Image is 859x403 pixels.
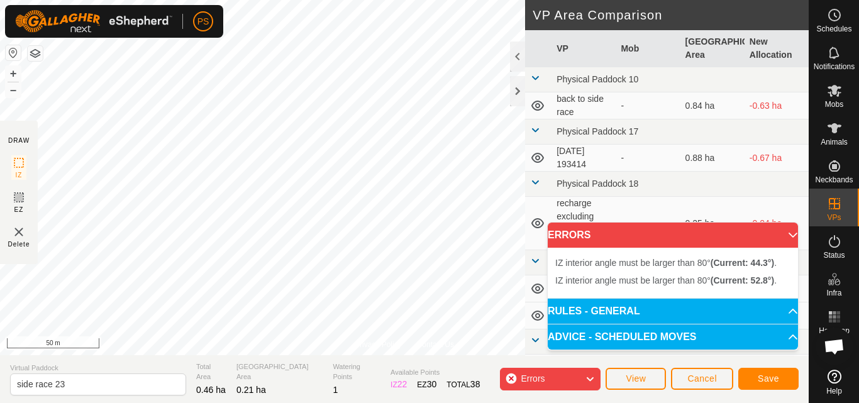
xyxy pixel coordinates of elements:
th: Mob [616,30,680,67]
td: -0.67 ha [745,145,809,172]
td: 0.88 ha [680,145,745,172]
span: Total Area [196,362,226,382]
button: View [606,368,666,390]
td: 0.25 ha [680,197,745,250]
div: - [621,217,675,230]
button: + [6,66,21,81]
span: Save [758,373,779,384]
div: EZ [417,378,436,391]
span: [GEOGRAPHIC_DATA] Area [236,362,323,382]
th: [GEOGRAPHIC_DATA] Area [680,30,745,67]
span: Errors [521,373,545,384]
span: 30 [427,379,437,389]
td: 0.84 ha [680,92,745,119]
span: IZ interior angle must be larger than 80° . [555,275,777,285]
div: Open chat [816,328,853,365]
span: Schedules [816,25,851,33]
button: – [6,82,21,97]
span: VPs [827,214,841,221]
span: Infra [826,289,841,297]
span: 22 [397,379,407,389]
td: -0.32 ha [745,355,809,380]
span: ERRORS [548,230,590,240]
div: - [621,152,675,165]
button: Cancel [671,368,733,390]
span: 0.46 ha [196,385,226,395]
span: 0.21 ha [236,385,266,395]
span: Physical Paddock 17 [557,126,638,136]
span: Delete [8,240,30,249]
p-accordion-content: ERRORS [548,248,798,298]
div: IZ [391,378,407,391]
span: Mobs [825,101,843,108]
span: IZ [16,170,23,180]
span: Status [823,251,845,259]
div: DRAW [8,136,30,145]
td: -0.04 ha [745,197,809,250]
span: ADVICE - SCHEDULED MOVES [548,332,696,342]
span: Animals [821,138,848,146]
span: Physical Paddock 18 [557,179,638,189]
th: VP [551,30,616,67]
button: Reset Map [6,45,21,60]
div: - [621,99,675,113]
td: back to side race [551,92,616,119]
span: EZ [14,205,24,214]
a: Contact Us [417,339,454,350]
span: RULES - GENERAL [548,306,640,316]
a: Help [809,365,859,400]
td: -0.63 ha [745,92,809,119]
p-accordion-header: ADVICE - SCHEDULED MOVES [548,324,798,350]
td: 27 0.5h 1 [551,355,616,380]
img: VP [11,224,26,240]
img: Gallagher Logo [15,10,172,33]
b: (Current: 44.3°) [711,258,774,268]
span: Help [826,387,842,395]
td: recharge excluding [PERSON_NAME] [551,197,616,250]
span: Notifications [814,63,855,70]
span: Physical Paddock 10 [557,74,638,84]
span: 38 [470,379,480,389]
p-accordion-header: ERRORS [548,223,798,248]
span: View [626,373,646,384]
a: Privacy Policy [355,339,402,350]
button: Map Layers [28,46,43,61]
span: Watering Points [333,362,380,382]
td: 0.53 ha [680,355,745,380]
div: TOTAL [446,378,480,391]
b: (Current: 52.8°) [711,275,774,285]
span: Cancel [687,373,717,384]
span: IZ interior angle must be larger than 80° . [555,258,777,268]
span: Heatmap [819,327,850,334]
th: New Allocation [745,30,809,67]
td: [DATE] 193414 [551,145,616,172]
span: Virtual Paddock [10,363,186,373]
span: Available Points [391,367,480,378]
h2: VP Area Comparison [533,8,809,23]
span: 1 [333,385,338,395]
p-accordion-header: RULES - GENERAL [548,299,798,324]
button: Save [738,368,799,390]
span: Neckbands [815,176,853,184]
span: PS [197,15,209,28]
